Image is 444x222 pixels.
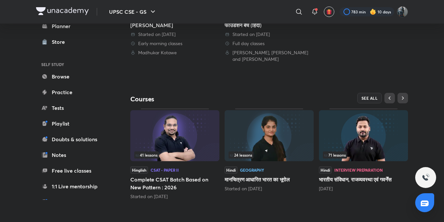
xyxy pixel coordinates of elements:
[36,35,112,48] a: Store
[105,5,161,18] button: UPSC CSE - GS
[36,133,112,146] a: Doubts & solutions
[422,174,430,181] img: ttu
[324,153,346,157] span: 71 lessons
[36,180,112,193] a: 1:1 Live mentorship
[225,49,314,62] div: Atul Jain, Apoorva Rajput and Nipun Alambayan
[397,6,408,17] img: Komal
[361,96,378,100] span: SEE ALL
[334,168,382,172] div: Interview Preparation
[36,20,112,33] a: Planner
[151,168,179,172] div: CSAT - Paper II
[225,40,314,47] div: Full day classes
[134,151,215,159] div: left
[130,110,219,161] img: Thumbnail
[225,31,314,38] div: Started on 11 Aug 2025
[324,7,334,17] button: avatar
[319,185,408,192] div: 1 month ago
[130,31,219,38] div: Started on 1 Sep 2025
[36,101,112,114] a: Tests
[319,166,332,174] span: Hindi
[130,40,219,47] div: Early morning classes
[130,109,219,199] div: Complete CSAT Batch Based on New Pattern : 2026
[326,9,332,15] img: avatar
[370,9,376,15] img: streak
[36,59,112,70] h6: SELF STUDY
[36,70,112,83] a: Browse
[225,185,314,192] div: Started on Sep 8
[136,153,157,157] span: 41 lessons
[229,151,310,159] div: infocontainer
[36,164,112,177] a: Free live classes
[36,117,112,130] a: Playlist
[36,86,112,99] a: Practice
[225,176,314,183] h5: मानचित्रण आधारित भारत का भूगोल
[130,95,269,103] h4: Courses
[134,151,215,159] div: infosection
[225,110,314,161] img: Thumbnail
[319,110,408,161] img: Thumbnail
[230,153,252,157] span: 24 lessons
[323,151,404,159] div: infosection
[323,151,404,159] div: infocontainer
[225,166,237,174] span: Hindi
[36,148,112,162] a: Notes
[36,196,112,209] a: Unacademy books
[130,166,148,174] span: Hinglish
[319,176,408,183] h5: भारतीय संविधान, राजव्यवस्था एवं गवर्नेंस
[130,49,219,56] div: Madhukar Kotawe
[134,151,215,159] div: infocontainer
[357,93,382,103] button: SEE ALL
[319,109,408,192] div: भारतीय संविधान, राजव्यवस्था एवं गवर्नेंस
[323,151,404,159] div: left
[229,151,310,159] div: left
[130,176,219,191] h5: Complete CSAT Batch Based on New Pattern : 2026
[225,109,314,192] div: मानचित्रण आधारित भारत का भूगोल
[229,151,310,159] div: infosection
[52,38,69,46] div: Store
[130,193,219,200] div: Started on Sep 8
[36,7,89,15] img: Company Logo
[36,7,89,17] a: Company Logo
[240,168,264,172] div: Geography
